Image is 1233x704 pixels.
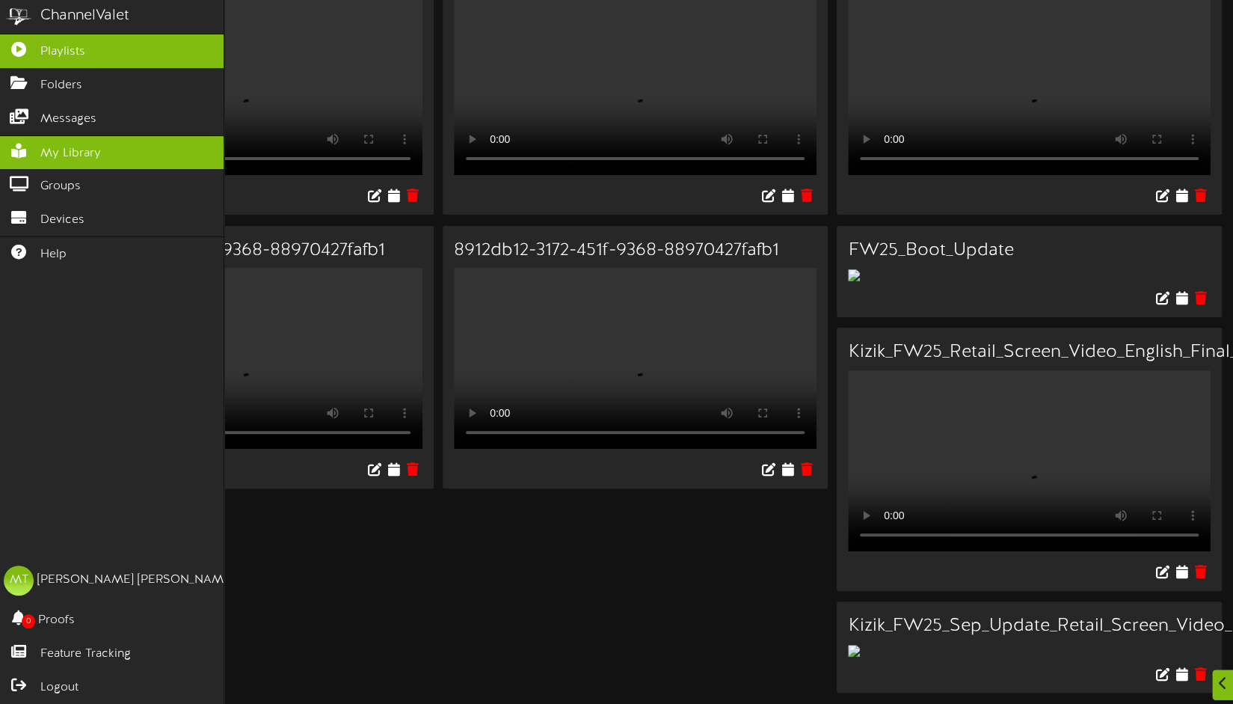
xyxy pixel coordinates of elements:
[40,212,84,229] span: Devices
[848,343,1211,362] h3: Kizik_FW25_Retail_Screen_Video_English_Final_MP4
[40,111,96,128] span: Messages
[848,616,1211,636] h3: Kizik_FW25_Sep_Update_Retail_Screen_Video_English_Draft5
[848,269,860,281] img: ab47b024-8b6c-4cc4-8af8-5e6bda63e1f6.mp4
[40,145,101,162] span: My Library
[22,614,35,628] span: 0
[40,178,81,195] span: Groups
[60,241,422,260] h3: 8912db12-3172-451f-9368-88970427fafb1
[4,566,34,596] div: MT
[38,612,75,629] span: Proofs
[848,241,1211,260] h3: FW25_Boot_Update
[848,370,1211,551] video: Your browser does not support HTML5 video.
[40,77,82,94] span: Folders
[37,572,234,589] div: [PERSON_NAME] [PERSON_NAME]
[454,241,817,260] h3: 8912db12-3172-451f-9368-88970427fafb1
[40,679,79,697] span: Logout
[40,5,129,27] div: ChannelValet
[40,646,131,663] span: Feature Tracking
[848,645,860,657] img: f7043b75-6882-48f8-8fec-8c24c6d22f1a.mp4
[454,268,817,449] video: Your browser does not support HTML5 video.
[40,43,85,61] span: Playlists
[60,268,422,449] video: Your browser does not support HTML5 video.
[40,246,67,263] span: Help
